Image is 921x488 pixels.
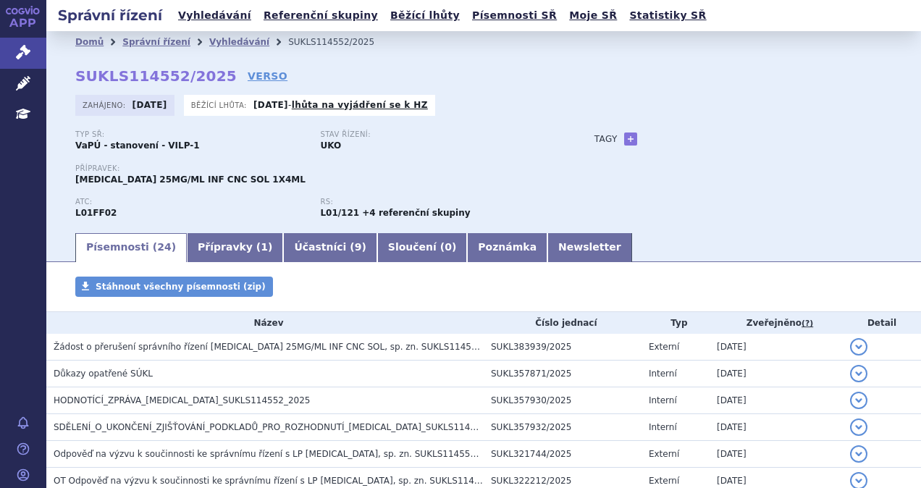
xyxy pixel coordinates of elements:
a: Vyhledávání [174,6,256,25]
span: 1 [261,241,268,253]
a: Stáhnout všechny písemnosti (zip) [75,277,273,297]
span: Žádost o přerušení správního řízení Keytruda 25MG/ML INF CNC SOL, sp. zn. SUKLS114552/2025 [54,342,508,352]
p: RS: [320,198,550,206]
a: Referenční skupiny [259,6,382,25]
a: Písemnosti SŘ [468,6,561,25]
span: Stáhnout všechny písemnosti (zip) [96,282,266,292]
td: SUKL357932/2025 [484,414,642,441]
strong: PEMBROLIZUMAB [75,208,117,218]
span: Interní [649,369,677,379]
h3: Tagy [594,130,618,148]
button: detail [850,392,867,409]
a: Písemnosti (24) [75,233,187,262]
td: SUKL357930/2025 [484,387,642,414]
span: HODNOTÍCÍ_ZPRÁVA_KEYTRUDA_SUKLS114552_2025 [54,395,311,405]
span: Odpověď na výzvu k součinnosti ke správnímu řízení s LP Keytruda, sp. zn. SUKLS114552/2025 - část 1 [54,449,536,459]
strong: SUKLS114552/2025 [75,67,237,85]
th: Název [46,312,484,334]
td: [DATE] [710,441,843,468]
strong: VaPÚ - stanovení - VILP-1 [75,140,200,151]
a: Běžící lhůty [386,6,464,25]
strong: UKO [320,140,341,151]
strong: pembrolizumab [320,208,359,218]
span: 24 [157,241,171,253]
span: 9 [355,241,362,253]
a: VERSO [248,69,287,83]
a: Sloučení (0) [377,233,467,262]
th: Zveřejněno [710,312,843,334]
span: Běžící lhůta: [191,99,250,111]
span: Interní [649,395,677,405]
span: Interní [649,422,677,432]
abbr: (?) [802,319,813,329]
td: [DATE] [710,361,843,387]
a: Přípravky (1) [187,233,283,262]
a: Moje SŘ [565,6,621,25]
p: Stav řízení: [320,130,550,139]
th: Detail [843,312,921,334]
p: ATC: [75,198,306,206]
a: Statistiky SŘ [625,6,710,25]
th: Číslo jednací [484,312,642,334]
span: Důkazy opatřené SÚKL [54,369,153,379]
li: SUKLS114552/2025 [288,31,393,53]
a: Newsletter [547,233,632,262]
td: [DATE] [710,414,843,441]
td: SUKL383939/2025 [484,334,642,361]
button: detail [850,338,867,356]
td: [DATE] [710,334,843,361]
span: Zahájeno: [83,99,128,111]
p: - [253,99,428,111]
a: Účastníci (9) [283,233,377,262]
button: detail [850,418,867,436]
td: SUKL357871/2025 [484,361,642,387]
strong: [DATE] [253,100,288,110]
strong: [DATE] [133,100,167,110]
a: Vyhledávání [209,37,269,47]
td: [DATE] [710,387,843,414]
p: Přípravek: [75,164,565,173]
h2: Správní řízení [46,5,174,25]
span: Externí [649,476,679,486]
p: Typ SŘ: [75,130,306,139]
span: 0 [445,241,452,253]
a: + [624,132,637,146]
a: lhůta na vyjádření se k HZ [292,100,428,110]
button: detail [850,445,867,463]
span: Externí [649,449,679,459]
span: [MEDICAL_DATA] 25MG/ML INF CNC SOL 1X4ML [75,174,306,185]
th: Typ [642,312,710,334]
button: detail [850,365,867,382]
a: Správní řízení [122,37,190,47]
a: Poznámka [467,233,547,262]
span: Externí [649,342,679,352]
strong: +4 referenční skupiny [362,208,470,218]
span: OT Odpověď na výzvu k součinnosti ke správnímu řízení s LP Keytruda, sp. zn. SUKLS114552/2025 - Č... [54,476,639,486]
a: Domů [75,37,104,47]
span: SDĚLENÍ_O_UKONČENÍ_ZJIŠŤOVÁNÍ_PODKLADŮ_PRO_ROZHODNUTÍ_KEYTRUDA_SUKLS114552_2025 [54,422,513,432]
td: SUKL321744/2025 [484,441,642,468]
